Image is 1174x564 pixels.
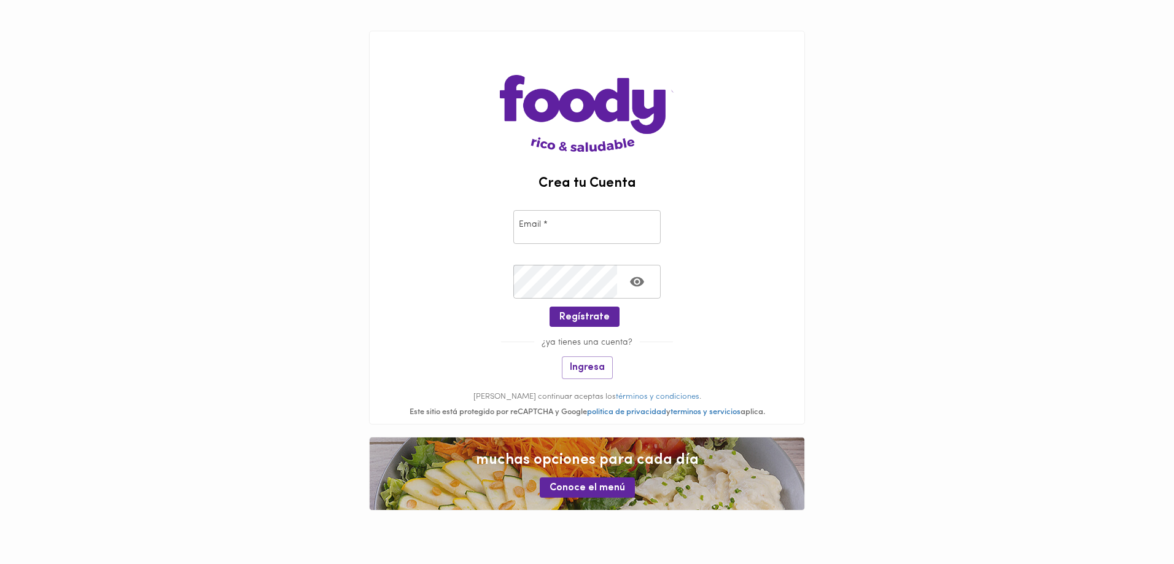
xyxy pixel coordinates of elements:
[382,450,792,471] span: muchas opciones para cada día
[562,356,613,379] button: Ingresa
[500,31,674,152] img: logo-main-page.png
[559,311,610,323] span: Regístrate
[570,362,605,374] span: Ingresa
[370,391,804,403] p: [PERSON_NAME] continuar aceptas los .
[622,267,652,297] button: Toggle password visibility
[616,393,699,401] a: términos y condiciones
[550,307,620,327] button: Regístrate
[513,210,661,244] input: pepitoperez@gmail.com
[1103,493,1162,552] iframe: Messagebird Livechat Widget
[550,482,625,494] span: Conoce el menú
[587,408,666,416] a: politica de privacidad
[370,176,804,191] h2: Crea tu Cuenta
[540,477,635,498] button: Conoce el menú
[370,407,804,418] div: Este sitio está protegido por reCAPTCHA y Google y aplica.
[534,338,640,347] span: ¿ya tienes una cuenta?
[671,408,741,416] a: terminos y servicios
